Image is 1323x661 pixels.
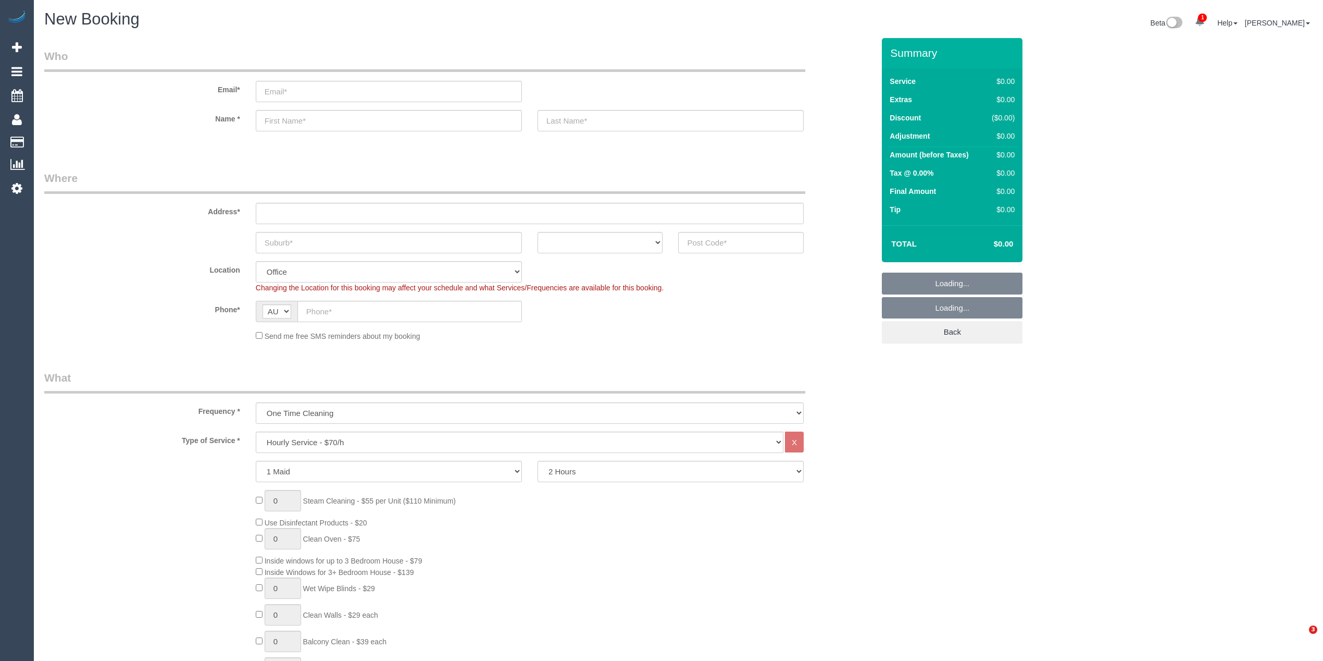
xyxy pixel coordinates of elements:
input: Phone* [297,301,522,322]
div: ($0.00) [987,113,1015,123]
div: $0.00 [987,94,1015,105]
input: Last Name* [538,110,804,131]
legend: Who [44,48,805,72]
label: Frequency * [36,402,248,417]
a: 1 [1190,10,1210,33]
span: Use Disinfectant Products - $20 [265,519,367,527]
div: $0.00 [987,150,1015,160]
div: $0.00 [987,204,1015,215]
label: Email* [36,81,248,95]
input: First Name* [256,110,522,131]
label: Amount (before Taxes) [890,150,968,160]
label: Address* [36,203,248,217]
label: Discount [890,113,921,123]
div: $0.00 [987,186,1015,197]
h4: $0.00 [963,240,1013,249]
a: Back [882,321,1022,343]
label: Extras [890,94,912,105]
label: Service [890,76,916,87]
a: Beta [1151,19,1183,27]
a: [PERSON_NAME] [1245,19,1310,27]
label: Tip [890,204,901,215]
span: Inside Windows for 3+ Bedroom House - $139 [265,568,414,577]
a: Help [1217,19,1238,27]
span: Steam Cleaning - $55 per Unit ($110 Minimum) [303,497,456,505]
img: Automaid Logo [6,10,27,25]
input: Email* [256,81,522,102]
legend: What [44,370,805,394]
span: Send me free SMS reminders about my booking [265,332,420,340]
span: New Booking [44,10,140,28]
span: Changing the Location for this booking may affect your schedule and what Services/Frequencies are... [256,284,664,292]
h3: Summary [890,47,1017,59]
label: Location [36,261,248,275]
div: $0.00 [987,131,1015,141]
label: Phone* [36,301,248,315]
span: Inside windows for up to 3 Bedroom House - $79 [265,557,422,565]
span: Clean Walls - $29 each [303,611,378,619]
span: 1 [1198,14,1207,22]
input: Suburb* [256,232,522,253]
iframe: Intercom live chat [1288,626,1313,651]
label: Adjustment [890,131,930,141]
label: Type of Service * [36,432,248,446]
span: Wet Wipe Blinds - $29 [303,584,375,593]
label: Tax @ 0.00% [890,168,933,178]
legend: Where [44,170,805,194]
label: Final Amount [890,186,936,197]
input: Post Code* [678,232,804,253]
span: 3 [1309,626,1317,634]
span: Balcony Clean - $39 each [303,638,386,646]
label: Name * [36,110,248,124]
span: Clean Oven - $75 [303,535,360,543]
div: $0.00 [987,76,1015,87]
div: $0.00 [987,168,1015,178]
img: New interface [1165,17,1182,30]
strong: Total [891,239,917,248]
